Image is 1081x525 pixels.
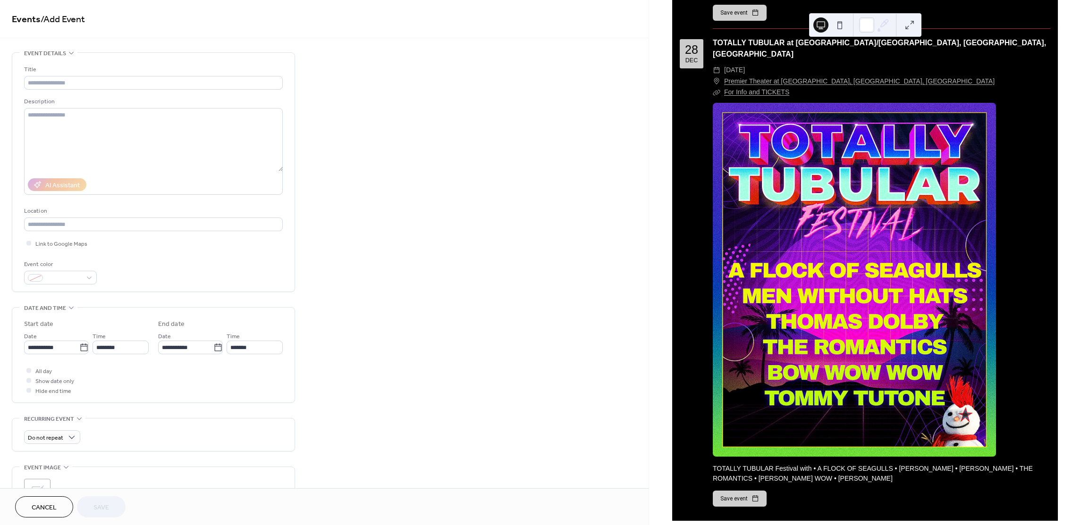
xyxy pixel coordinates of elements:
[15,496,73,517] button: Cancel
[713,39,1046,58] a: TOTALLY TUBULAR at [GEOGRAPHIC_DATA]/[GEOGRAPHIC_DATA], [GEOGRAPHIC_DATA], [GEOGRAPHIC_DATA]
[28,433,63,443] span: Do not repeat
[35,367,52,376] span: All day
[724,65,745,76] span: [DATE]
[24,259,95,269] div: Event color
[713,76,720,87] div: ​
[227,332,240,342] span: Time
[35,239,87,249] span: Link to Google Maps
[713,103,996,457] img: img_OMg7Pk3HflBiPUHf8c1kp.800px.jpg
[685,58,698,64] div: Dec
[713,491,767,507] button: Save event
[24,319,53,329] div: Start date
[35,376,74,386] span: Show date only
[24,463,61,473] span: Event image
[685,44,698,56] div: 28
[24,414,74,424] span: Recurring event
[158,319,185,329] div: End date
[12,10,41,29] a: Events
[24,65,281,75] div: Title
[24,303,66,313] span: Date and time
[24,332,37,342] span: Date
[32,503,57,513] span: Cancel
[24,479,51,505] div: ;
[713,87,720,98] div: ​
[93,332,106,342] span: Time
[724,88,789,96] a: For Info and TICKETS
[713,5,767,21] button: Save event
[24,97,281,107] div: Description
[713,464,1050,483] div: TOTALLY TUBULAR Festival with • A FLOCK OF SEAGULLS • [PERSON_NAME] • [PERSON_NAME] • THE ROMANTI...
[41,10,85,29] span: / Add Event
[35,386,71,396] span: Hide end time
[24,206,281,216] div: Location
[158,332,171,342] span: Date
[24,49,66,58] span: Event details
[713,65,720,76] div: ​
[724,76,995,87] a: Premier Theater at [GEOGRAPHIC_DATA], [GEOGRAPHIC_DATA], [GEOGRAPHIC_DATA]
